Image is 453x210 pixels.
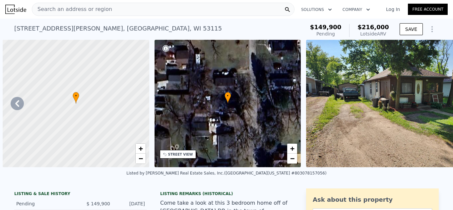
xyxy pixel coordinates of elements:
span: + [138,144,143,153]
div: • [225,92,231,104]
span: Search an address or region [32,5,112,13]
span: $ 149,900 [87,201,110,206]
div: Lotside ARV [357,31,389,37]
span: $216,000 [357,24,389,31]
div: Listing Remarks (Historical) [160,191,293,196]
img: Lotside [5,5,26,14]
a: Zoom out [136,154,146,164]
div: Pending [16,200,75,207]
div: [DATE] [115,200,145,207]
span: • [73,93,79,99]
button: SAVE [400,23,423,35]
div: [STREET_ADDRESS][PERSON_NAME] , [GEOGRAPHIC_DATA] , WI 53115 [14,24,222,33]
a: Log In [378,6,408,13]
div: Pending [310,31,342,37]
button: Company [337,4,375,16]
span: + [290,144,294,153]
a: Zoom in [136,144,146,154]
a: Free Account [408,4,448,15]
span: − [138,154,143,163]
div: Ask about this property [313,195,432,204]
a: Zoom in [287,144,297,154]
div: • [73,92,79,104]
div: STREET VIEW [168,152,193,157]
span: − [290,154,294,163]
button: Solutions [296,4,337,16]
button: Show Options [425,23,439,36]
a: Zoom out [287,154,297,164]
span: • [225,93,231,99]
div: LISTING & SALE HISTORY [14,191,147,198]
div: Listed by [PERSON_NAME] Real Estate Sales, Inc. ([GEOGRAPHIC_DATA][US_STATE] #803078157056) [126,171,326,175]
span: $149,900 [310,24,342,31]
